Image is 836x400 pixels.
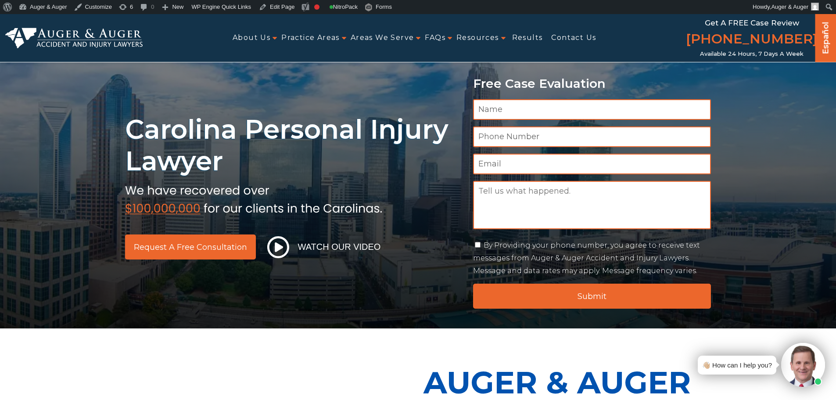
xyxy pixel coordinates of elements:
[314,4,319,10] div: Focus keyphrase not set
[781,343,825,387] img: Intaker widget Avatar
[473,284,711,309] input: Submit
[456,28,499,48] a: Resources
[233,28,270,48] a: About Us
[473,99,711,120] input: Name
[473,77,711,90] p: Free Case Evaluation
[473,241,700,275] label: By Providing your phone number, you agree to receive text messages from Auger & Auger Accident an...
[125,114,463,177] h1: Carolina Personal Injury Lawyer
[551,28,596,48] a: Contact Us
[425,28,445,48] a: FAQs
[265,236,384,259] button: Watch Our Video
[700,50,804,58] span: Available 24 Hours, 7 Days a Week
[134,243,247,251] span: Request a Free Consultation
[473,126,711,147] input: Phone Number
[473,154,711,174] input: Email
[351,28,414,48] a: Areas We Serve
[512,28,543,48] a: Results
[281,28,340,48] a: Practice Areas
[5,28,143,49] img: Auger & Auger Accident and Injury Lawyers Logo
[819,14,833,60] a: Español
[705,18,799,27] span: Get a FREE Case Review
[125,181,382,215] img: sub text
[771,4,808,10] span: Auger & Auger
[686,29,818,50] a: [PHONE_NUMBER]
[125,234,256,259] a: Request a Free Consultation
[702,359,772,371] div: 👋🏼 How can I help you?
